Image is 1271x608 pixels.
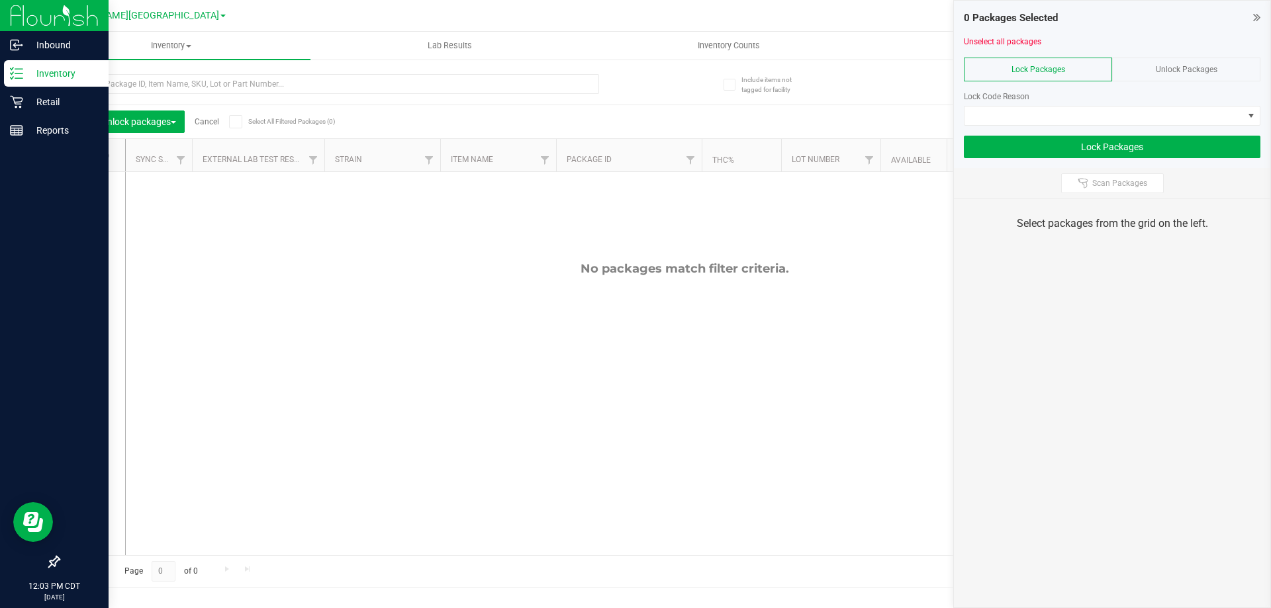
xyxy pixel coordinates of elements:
span: Page of 0 [113,561,209,582]
inline-svg: Inventory [10,67,23,80]
a: Cancel [195,117,219,126]
a: Strain [335,155,362,164]
p: Retail [23,94,103,110]
p: Inventory [23,65,103,81]
p: 12:03 PM CDT [6,580,103,592]
button: Lock/Unlock packages [69,110,185,133]
span: Lab Results [410,40,490,52]
a: Filter [534,149,556,171]
a: THC% [712,155,734,165]
p: Inbound [23,37,103,53]
span: Ft [PERSON_NAME][GEOGRAPHIC_DATA] [44,10,219,21]
input: Search Package ID, Item Name, SKU, Lot or Part Number... [58,74,599,94]
span: Inventory [32,40,310,52]
a: Filter [170,149,192,171]
a: Unselect all packages [964,37,1041,46]
a: Sync Status [136,155,187,164]
a: Inventory Counts [589,32,868,60]
span: Lock/Unlock packages [77,116,176,127]
span: Include items not tagged for facility [741,75,808,95]
p: [DATE] [6,592,103,602]
span: Inventory Counts [680,40,778,52]
div: No packages match filter criteria. [126,261,1243,276]
span: Select All Filtered Packages (0) [248,118,314,125]
a: Lab Results [310,32,589,60]
iframe: Resource center [13,502,53,542]
a: Package ID [567,155,612,164]
a: Item Name [451,155,493,164]
inline-svg: Retail [10,95,23,109]
span: Lock Code Reason [964,92,1029,101]
inline-svg: Reports [10,124,23,137]
a: Filter [418,149,440,171]
a: Filter [680,149,702,171]
inline-svg: Inbound [10,38,23,52]
a: Inventory [32,32,310,60]
div: Select packages from the grid on the left. [970,216,1254,232]
p: Reports [23,122,103,138]
span: Unlock Packages [1156,65,1217,74]
a: Lot Number [792,155,839,164]
a: Filter [303,149,324,171]
a: External Lab Test Result [203,155,306,164]
a: Filter [859,149,880,171]
a: Available [891,155,931,165]
span: Lock Packages [1012,65,1065,74]
button: Scan Packages [1061,173,1164,193]
button: Lock Packages [964,136,1260,158]
span: Scan Packages [1092,178,1147,189]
